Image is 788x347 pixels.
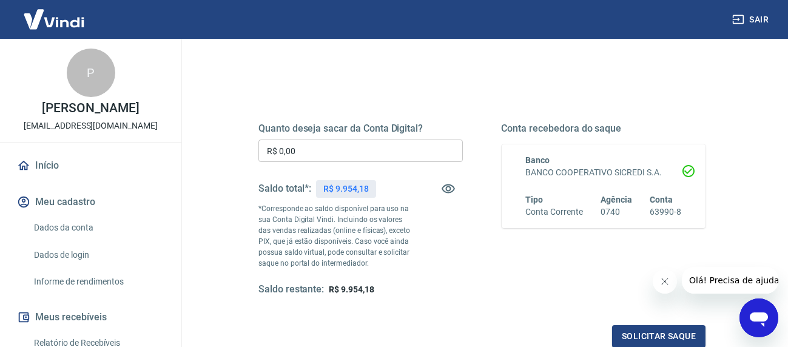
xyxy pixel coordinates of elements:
p: [EMAIL_ADDRESS][DOMAIN_NAME] [24,120,158,132]
h5: Conta recebedora do saque [502,123,706,135]
span: Agência [601,195,632,204]
a: Início [15,152,167,179]
h6: 0740 [601,206,632,218]
h6: 63990-8 [650,206,681,218]
h6: BANCO COOPERATIVO SICREDI S.A. [526,166,682,179]
a: Informe de rendimentos [29,269,167,294]
h5: Saldo restante: [258,283,324,296]
img: Vindi [15,1,93,38]
iframe: Botão para abrir a janela de mensagens [739,298,778,337]
p: *Corresponde ao saldo disponível para uso na sua Conta Digital Vindi. Incluindo os valores das ve... [258,203,411,269]
span: Banco [526,155,550,165]
a: Dados de login [29,243,167,268]
iframe: Fechar mensagem [653,269,677,294]
h5: Quanto deseja sacar da Conta Digital? [258,123,463,135]
p: [PERSON_NAME] [42,102,139,115]
p: R$ 9.954,18 [323,183,368,195]
span: Olá! Precisa de ajuda? [7,8,102,18]
h6: Conta Corrente [526,206,583,218]
span: R$ 9.954,18 [329,285,374,294]
button: Meus recebíveis [15,304,167,331]
div: P [67,49,115,97]
button: Meu cadastro [15,189,167,215]
span: Tipo [526,195,544,204]
iframe: Mensagem da empresa [682,267,778,294]
span: Conta [650,195,673,204]
h5: Saldo total*: [258,183,311,195]
button: Sair [730,8,773,31]
a: Dados da conta [29,215,167,240]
